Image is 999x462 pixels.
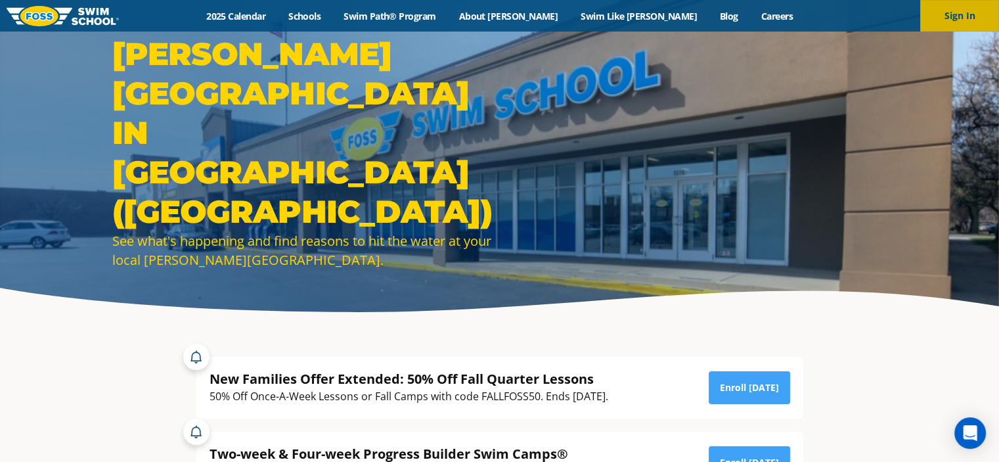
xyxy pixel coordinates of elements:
[749,10,804,22] a: Careers
[210,370,608,388] div: New Families Offer Extended: 50% Off Fall Quarter Lessons
[195,10,277,22] a: 2025 Calendar
[112,34,493,231] h1: [PERSON_NAME][GEOGRAPHIC_DATA] in [GEOGRAPHIC_DATA] ([GEOGRAPHIC_DATA])
[332,10,447,22] a: Swim Path® Program
[210,388,608,405] div: 50% Off Once-A-Week Lessons or Fall Camps with code FALLFOSS50. Ends [DATE].
[277,10,332,22] a: Schools
[709,371,790,404] a: Enroll [DATE]
[447,10,569,22] a: About [PERSON_NAME]
[7,6,119,26] img: FOSS Swim School Logo
[569,10,709,22] a: Swim Like [PERSON_NAME]
[708,10,749,22] a: Blog
[954,417,986,449] div: Open Intercom Messenger
[112,231,493,269] div: See what's happening and find reasons to hit the water at your local [PERSON_NAME][GEOGRAPHIC_DATA].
